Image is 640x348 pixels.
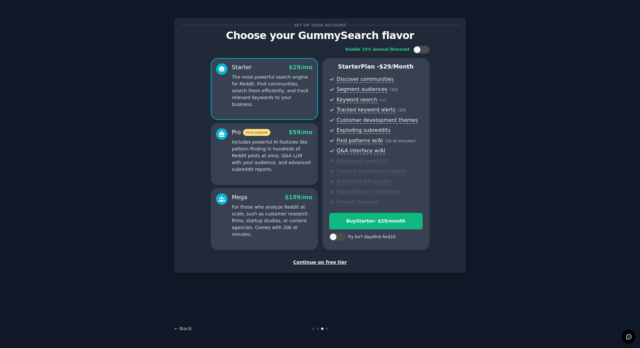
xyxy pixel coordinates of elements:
span: $ 29 /month [379,63,414,70]
p: Choose your GummySearch flavor [181,30,459,41]
span: ( 2k AI minutes ) [385,139,416,143]
span: Keyword search [337,97,377,103]
span: ( 10 ) [398,108,406,112]
span: Exploding subreddits [337,127,390,134]
button: BuyStarter- $29/month [329,213,423,229]
span: $ 29 /mo [289,64,312,71]
p: Includes powerful AI features like pattern-finding in hundreds of Reddit posts at once, Q&A LLM w... [232,139,313,173]
span: Product Reviews [337,199,379,206]
span: ( ∞ ) [379,98,386,102]
span: Customer development themes [337,117,418,124]
span: Segment audiences [337,86,388,93]
p: The most powerful search engine for Reddit. Find communities, search them efficiently, and track ... [232,74,313,108]
div: Enable 33% Annual Discount [346,47,410,53]
span: Advanced search UI [337,158,388,165]
span: Find patterns w/AI [337,137,383,144]
div: Buy Starter - $ 29 /month [330,218,422,225]
p: For those who analyze Reddit at scale, such as customer research firms, startup studios, or conte... [232,204,313,238]
div: Continue on free tier [181,259,459,266]
span: most popular [243,129,270,136]
span: Set up your account [293,22,347,29]
div: Starter [232,63,252,71]
div: Pro [232,128,270,136]
span: Discover communities [337,76,394,83]
div: Try for 7 days first for $10 [348,234,396,240]
p: Starter Plan - [329,63,423,71]
span: Tracked keyword alerts [337,107,396,113]
a: ← Back [174,326,192,331]
span: $ 59 /mo [289,129,312,135]
span: Subreddit influencers [337,178,391,185]
span: Content promotion insights [337,168,407,175]
span: Slack/Discord integration [337,188,401,195]
div: Mega [232,193,248,201]
span: $ 199 /mo [285,194,312,200]
span: ( 10 ) [390,87,398,92]
span: Q&A interface w/AI [337,148,385,154]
